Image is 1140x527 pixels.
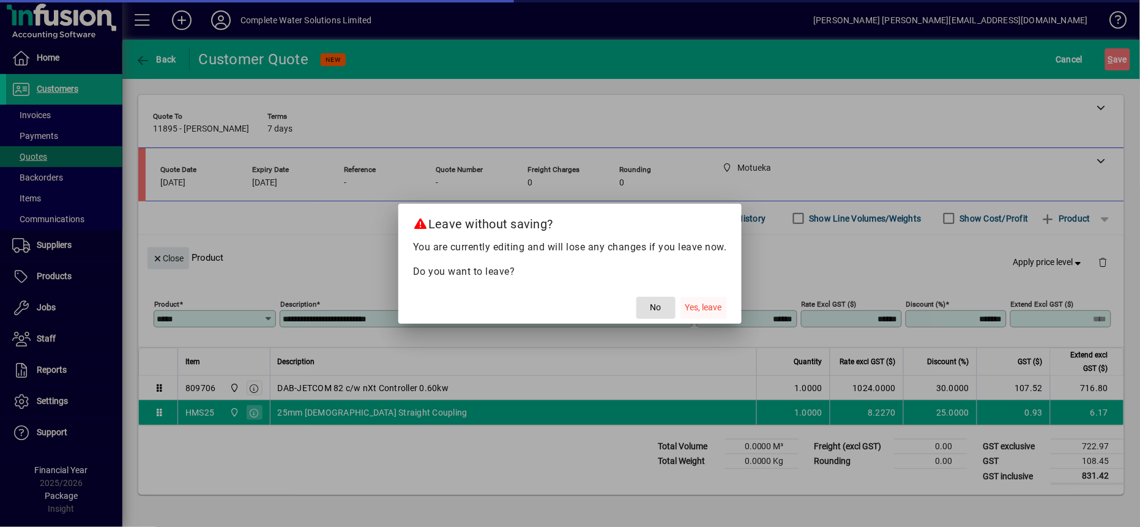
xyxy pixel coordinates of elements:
span: Yes, leave [685,301,722,314]
p: You are currently editing and will lose any changes if you leave now. [413,240,727,255]
h2: Leave without saving? [398,204,742,239]
span: No [650,301,661,314]
button: No [636,297,676,319]
p: Do you want to leave? [413,264,727,279]
button: Yes, leave [680,297,727,319]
